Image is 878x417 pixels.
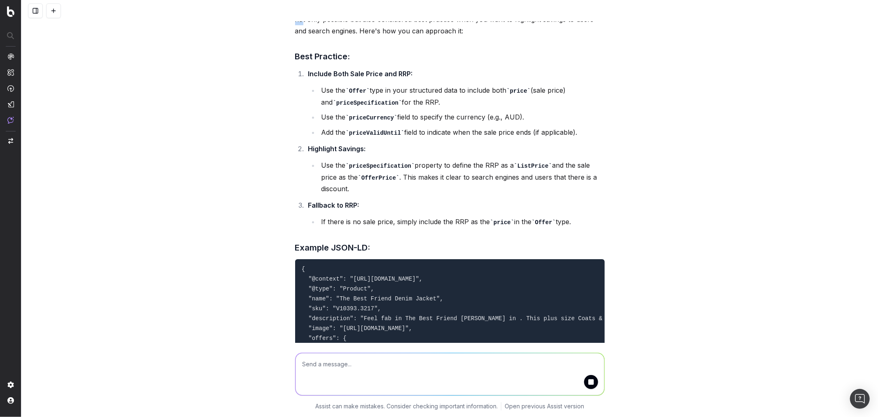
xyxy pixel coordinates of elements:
strong: Include Both Sale Price and RRP: [308,70,413,78]
li: Use the type in your structured data to include both (sale price) and for the RRP. [319,84,605,108]
code: priceSpecification [346,163,415,169]
img: Switch project [8,138,13,144]
code: OfferPrice [358,175,400,181]
strong: Highlight Savings: [308,145,366,153]
img: Setting [7,382,14,388]
img: Analytics [7,53,14,60]
img: Studio [7,101,14,108]
h3: Example JSON-LD: [295,241,605,254]
li: Use the property to define the RRP as a and the sale price as the . This makes it clear to search... [319,159,605,194]
a: Open previous Assist version [505,402,584,410]
code: Offer [346,88,370,94]
p: Assist can make mistakes. Consider checking important information. [315,402,498,410]
code: price [490,219,515,226]
code: Offer [531,219,556,226]
code: price [506,88,531,94]
img: Assist [7,117,14,124]
img: Activation [7,85,14,92]
li: Add the field to indicate when the sale price ends (if applicable). [319,127,605,138]
code: priceCurrency [346,115,398,121]
img: Botify logo [7,6,14,17]
code: priceValidUntil [346,130,405,136]
img: My account [7,397,14,404]
code: ListPrice [514,163,552,169]
h3: Best Practice: [295,50,605,63]
li: If there is no sale price, simply include the RRP as the in the type. [319,216,605,228]
div: Open Intercom Messenger [850,389,870,409]
strong: Fallback to RRP: [308,201,359,209]
code: priceSpecification [333,100,402,106]
li: Use the field to specify the currency (e.g., AUD). [319,111,605,123]
img: Intelligence [7,69,14,76]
